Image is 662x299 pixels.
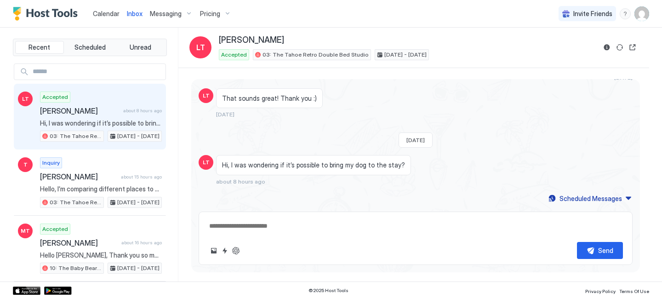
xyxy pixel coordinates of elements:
[634,6,649,21] div: User profile
[406,137,425,144] span: [DATE]
[15,41,64,54] button: Recent
[93,10,120,17] span: Calendar
[50,132,102,140] span: 03: The Tahoe Retro Double Bed Studio
[40,238,118,247] span: [PERSON_NAME]
[221,51,247,59] span: Accepted
[577,242,623,259] button: Send
[40,106,120,115] span: [PERSON_NAME]
[117,132,160,140] span: [DATE] - [DATE]
[127,9,143,18] a: Inbox
[40,185,162,193] span: Hello, I’m comparing different places to stay in the area for an upcoming trip and came across th...
[585,288,616,294] span: Privacy Policy
[196,42,205,53] span: LT
[614,42,625,53] button: Sync reservation
[13,287,40,295] a: App Store
[219,245,230,256] button: Quick reply
[117,198,160,207] span: [DATE] - [DATE]
[559,194,622,203] div: Scheduled Messages
[42,159,60,167] span: Inquiry
[29,43,50,52] span: Recent
[222,94,317,103] span: That sounds great! Thank you :)
[74,43,106,52] span: Scheduled
[50,264,102,272] span: 10: The Baby Bear Pet Friendly Studio
[50,198,102,207] span: 03: The Tahoe Retro Double Bed Studio
[222,161,405,169] span: Hi, I was wondering if it’s possible to bring my dog to the stay?
[22,95,29,103] span: LT
[150,10,182,18] span: Messaging
[130,43,151,52] span: Unread
[127,10,143,17] span: Inbox
[13,7,82,21] a: Host Tools Logo
[42,225,68,233] span: Accepted
[29,64,165,80] input: Input Field
[208,245,219,256] button: Upload image
[203,158,210,167] span: LT
[230,245,241,256] button: ChatGPT Auto Reply
[116,41,165,54] button: Unread
[42,93,68,101] span: Accepted
[121,174,162,180] span: about 15 hours ago
[308,287,348,293] span: © 2025 Host Tools
[598,246,613,255] div: Send
[203,92,210,100] span: LT
[573,10,612,18] span: Invite Friends
[216,178,265,185] span: about 8 hours ago
[384,51,427,59] span: [DATE] - [DATE]
[200,10,220,18] span: Pricing
[21,227,30,235] span: MT
[93,9,120,18] a: Calendar
[619,286,649,295] a: Terms Of Use
[40,119,162,127] span: Hi, I was wondering if it’s possible to bring my dog to the stay?
[620,8,631,19] div: menu
[547,192,633,205] button: Scheduled Messages
[121,240,162,246] span: about 16 hours ago
[123,108,162,114] span: about 8 hours ago
[117,264,160,272] span: [DATE] - [DATE]
[601,42,612,53] button: Reservation information
[66,41,114,54] button: Scheduled
[216,111,234,118] span: [DATE]
[44,287,72,295] a: Google Play Store
[263,51,369,59] span: 03: The Tahoe Retro Double Bed Studio
[219,35,284,46] span: [PERSON_NAME]
[40,251,162,259] span: Hello [PERSON_NAME], Thank you so much for your booking! We'll send the check-in instructions [DA...
[23,161,28,169] span: T
[585,286,616,295] a: Privacy Policy
[40,172,117,181] span: [PERSON_NAME]
[627,42,638,53] button: Open reservation
[13,39,167,56] div: tab-group
[619,288,649,294] span: Terms Of Use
